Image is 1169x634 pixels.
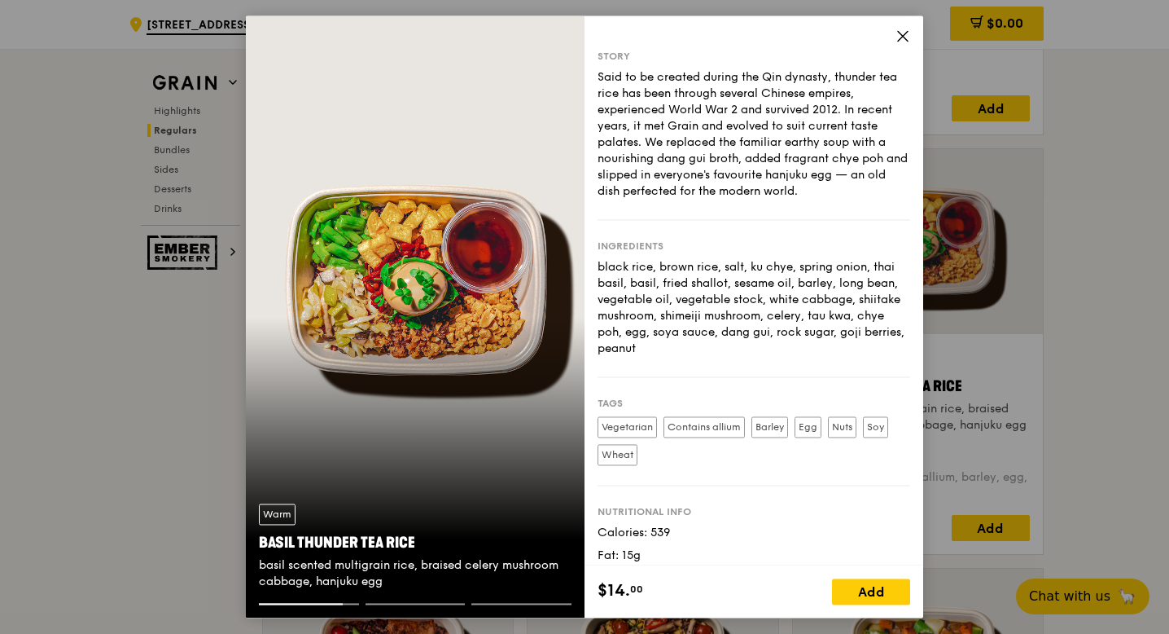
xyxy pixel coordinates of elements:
[598,50,910,63] div: Story
[751,416,788,438] label: Barley
[663,416,745,438] label: Contains allium
[259,558,571,591] div: basil scented multigrain rice, braised celery mushroom cabbage, hanjuku egg
[598,416,657,438] label: Vegetarian
[598,525,910,541] div: Calories: 539
[259,532,571,555] div: Basil Thunder Tea Rice
[863,416,888,438] label: Soy
[259,504,296,526] div: Warm
[828,416,856,438] label: Nuts
[832,579,910,605] div: Add
[630,583,643,597] span: 00
[598,548,910,564] div: Fat: 15g
[598,240,910,253] div: Ingredients
[598,579,630,604] span: $14.
[795,416,821,438] label: Egg
[598,69,910,200] div: Said to be created during the Qin dynasty, thunder tea rice has been through several Chinese empi...
[598,397,910,410] div: Tags
[598,505,910,518] div: Nutritional info
[598,259,910,357] div: black rice, brown rice, salt, ku chye, spring onion, thai basil, basil, fried shallot, sesame oil...
[598,444,637,465] label: Wheat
